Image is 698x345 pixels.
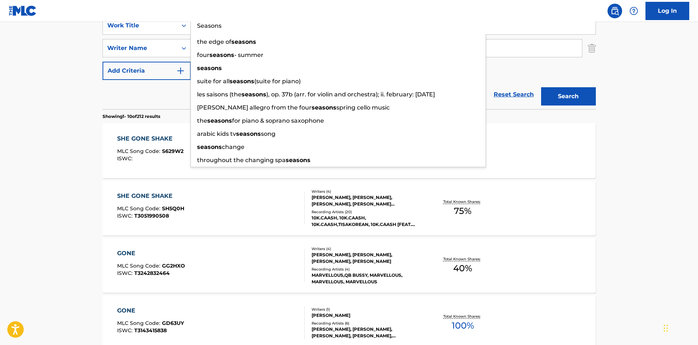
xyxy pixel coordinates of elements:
[197,51,209,58] span: four
[162,320,184,326] span: GD63UY
[9,5,37,16] img: MLC Logo
[645,2,689,20] a: Log In
[232,117,324,124] span: for piano & soprano saxophone
[261,130,275,137] span: song
[234,51,263,58] span: - summer
[162,148,184,154] span: S629W2
[117,270,134,276] span: ISWC :
[197,78,230,85] span: suite for all
[107,44,173,53] div: Writer Name
[103,238,596,293] a: GONEMLC Song Code:GG2HXOISWC:T3242832464Writers (4)[PERSON_NAME], [PERSON_NAME], [PERSON_NAME], [...
[117,306,184,315] div: GONE
[588,39,596,57] img: Delete Criterion
[541,87,596,106] button: Search
[117,192,184,200] div: SHE GONE SHAKE
[207,117,232,124] strong: seasons
[222,143,244,150] span: change
[117,212,134,219] span: ISWC :
[197,130,236,137] span: arabic kids tv
[312,246,422,252] div: Writers ( 4 )
[103,181,596,235] a: SHE GONE SHAKEMLC Song Code:SH5Q0HISWC:T3051990508Writers (4)[PERSON_NAME], [PERSON_NAME], [PERSO...
[490,87,537,103] a: Reset Search
[197,91,242,98] span: les saisons (the
[103,123,596,178] a: SHE GONE SHAKEMLC Song Code:S629W2ISWC:Writers (2)[PERSON_NAME], INCONNU COMPOSITEUR AUTEURRecord...
[312,321,422,326] div: Recording Artists ( 6 )
[286,157,311,164] strong: seasons
[312,326,422,339] div: [PERSON_NAME], [PERSON_NAME], [PERSON_NAME], [PERSON_NAME], [PERSON_NAME]
[453,262,472,275] span: 40 %
[134,212,169,219] span: T3051990508
[231,38,256,45] strong: seasons
[197,38,231,45] span: the edge of
[117,205,162,212] span: MLC Song Code :
[197,117,207,124] span: the
[662,310,698,345] iframe: Chat Widget
[103,62,191,80] button: Add Criteria
[312,272,422,285] div: MARVELLOUS,QB BUSSY, MARVELLOUS, MARVELLOUS, MARVELLOUS
[312,312,422,319] div: [PERSON_NAME]
[117,148,162,154] span: MLC Song Code :
[176,66,185,75] img: 9d2ae6d4665cec9f34b9.svg
[312,104,336,111] strong: seasons
[117,327,134,334] span: ISWC :
[610,7,619,15] img: search
[664,317,668,339] div: Drag
[209,51,234,58] strong: seasons
[117,320,162,326] span: MLC Song Code :
[312,307,422,312] div: Writers ( 1 )
[197,157,286,164] span: throughout the changing spa
[312,189,422,194] div: Writers ( 4 )
[312,194,422,207] div: [PERSON_NAME], [PERSON_NAME], [PERSON_NAME], [PERSON_NAME][GEOGRAPHIC_DATA]
[236,130,261,137] strong: seasons
[629,7,638,15] img: help
[197,143,222,150] strong: seasons
[117,134,184,143] div: SHE GONE SHAKE
[103,16,596,109] form: Search Form
[103,113,160,120] p: Showing 1 - 10 of 212 results
[443,314,482,319] p: Total Known Shares:
[242,91,266,98] strong: seasons
[117,155,134,162] span: ISWC :
[162,262,185,269] span: GG2HXO
[336,104,390,111] span: spring cello music
[312,209,422,215] div: Recording Artists ( 20 )
[452,319,474,332] span: 100 %
[162,205,184,212] span: SH5Q0H
[626,4,641,18] div: Help
[197,65,222,72] strong: seasons
[254,78,301,85] span: (suite for piano)
[107,21,173,30] div: Work Title
[197,104,312,111] span: [PERSON_NAME] allegro from the four
[134,270,170,276] span: T3242832464
[117,249,185,258] div: GONE
[443,256,482,262] p: Total Known Shares:
[443,199,482,204] p: Total Known Shares:
[117,262,162,269] span: MLC Song Code :
[266,91,435,98] span: ), op. 37b (arr. for violin and orchestra); ii. february: [DATE]
[454,204,471,218] span: 75 %
[312,215,422,228] div: 10K.CAASH, 10K.CAASH, 10K.CAASH,TISAKOREAN, 10K.CAASH [FEAT. TISAKOREAN], 10K.CAASH
[230,78,254,85] strong: seasons
[134,327,167,334] span: T3143415838
[312,252,422,265] div: [PERSON_NAME], [PERSON_NAME], [PERSON_NAME], [PERSON_NAME]
[312,267,422,272] div: Recording Artists ( 4 )
[608,4,622,18] a: Public Search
